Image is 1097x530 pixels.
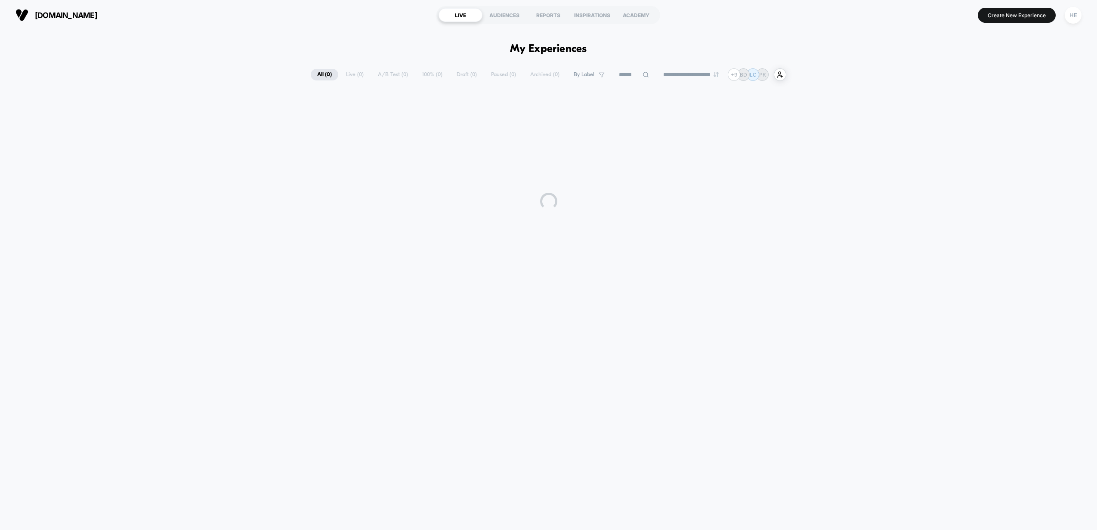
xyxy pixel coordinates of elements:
[510,43,587,55] h1: My Experiences
[35,11,97,20] span: [DOMAIN_NAME]
[728,68,740,81] div: + 9
[526,8,570,22] div: REPORTS
[978,8,1056,23] button: Create New Experience
[714,72,719,77] img: end
[574,71,594,78] span: By Label
[439,8,482,22] div: LIVE
[15,9,28,22] img: Visually logo
[570,8,614,22] div: INSPIRATIONS
[1065,7,1082,24] div: HE
[740,71,747,78] p: BD
[482,8,526,22] div: AUDIENCES
[13,8,100,22] button: [DOMAIN_NAME]
[614,8,658,22] div: ACADEMY
[311,69,338,80] span: All ( 0 )
[759,71,766,78] p: PK
[750,71,757,78] p: LC
[1062,6,1084,24] button: HE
